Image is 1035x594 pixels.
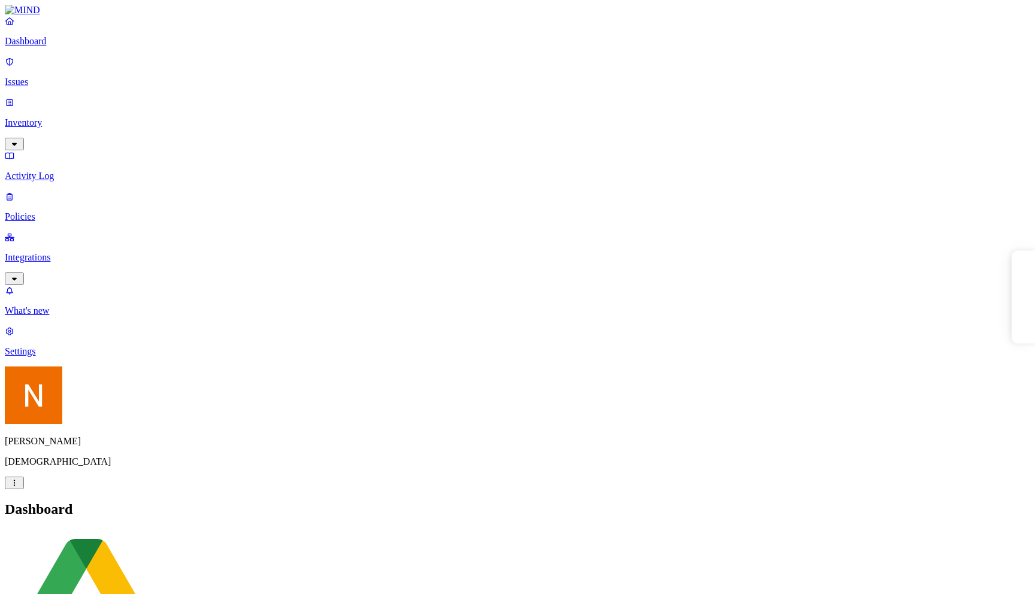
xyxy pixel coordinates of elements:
[5,36,1030,47] p: Dashboard
[5,436,1030,447] p: [PERSON_NAME]
[5,171,1030,181] p: Activity Log
[5,211,1030,222] p: Policies
[5,366,62,424] img: Nitai Mishary
[5,56,1030,87] a: Issues
[5,16,1030,47] a: Dashboard
[5,285,1030,316] a: What's new
[5,501,1030,517] h2: Dashboard
[5,5,40,16] img: MIND
[5,97,1030,148] a: Inventory
[5,326,1030,357] a: Settings
[5,77,1030,87] p: Issues
[5,150,1030,181] a: Activity Log
[5,252,1030,263] p: Integrations
[5,232,1030,283] a: Integrations
[5,305,1030,316] p: What's new
[5,456,1030,467] p: [DEMOGRAPHIC_DATA]
[5,5,1030,16] a: MIND
[5,346,1030,357] p: Settings
[5,117,1030,128] p: Inventory
[5,191,1030,222] a: Policies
